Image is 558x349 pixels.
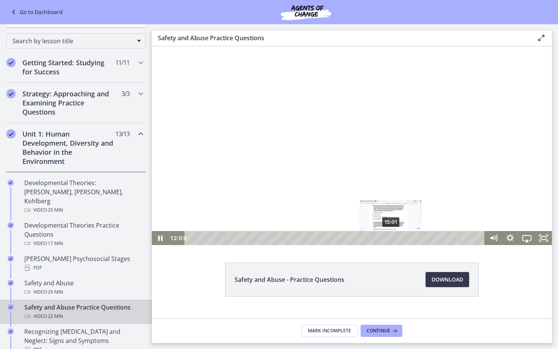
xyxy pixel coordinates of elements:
span: · 35 min [47,206,63,215]
i: Completed [8,222,14,228]
div: Video [24,312,143,321]
i: Completed [8,304,14,310]
i: Completed [6,89,16,98]
span: Search by lesson title [13,37,133,45]
img: Agents of Change [260,3,352,21]
span: Safety and Abuse - Practice Questions [235,275,344,284]
button: Mark Incomplete [301,325,358,337]
button: Mute [333,185,350,199]
i: Completed [8,329,14,335]
div: Safety and Abuse [24,278,143,297]
i: Completed [8,256,14,262]
span: · 22 min [47,312,63,321]
div: Developmental Theories Practice Questions [24,221,143,248]
div: PDF [24,263,143,272]
i: Completed [8,280,14,286]
div: [PERSON_NAME] Psychosocial Stages [24,254,143,272]
span: Download [432,275,463,284]
span: 11 / 11 [115,58,129,67]
i: Completed [6,129,16,138]
button: Show settings menu [350,185,367,199]
button: Continue [361,325,402,337]
span: Mark Incomplete [308,328,351,334]
h2: Unit 1: Human Development, Diversity and Behavior in the Environment [22,129,115,166]
span: · 17 min [47,239,63,248]
h3: Safety and Abuse Practice Questions [158,33,525,42]
div: Video [24,239,143,248]
button: Fullscreen [383,185,400,199]
button: Airplay [367,185,383,199]
span: · 29 min [47,288,63,297]
div: Search by lesson title [6,33,146,49]
div: Video [24,288,143,297]
h2: Strategy: Approaching and Examining Practice Questions [22,89,115,116]
a: Download [426,272,469,287]
div: Video [24,206,143,215]
i: Completed [8,180,14,186]
span: Continue [367,328,390,334]
span: 3 / 3 [121,89,129,98]
iframe: Video Lesson [152,46,552,245]
h2: Getting Started: Studying for Success [22,58,115,76]
i: Completed [6,58,16,67]
div: Safety and Abuse Practice Questions [24,303,143,321]
div: Developmental Theories: [PERSON_NAME], [PERSON_NAME], Kohlberg [24,178,143,215]
a: Go to Dashboard [9,8,63,17]
span: 13 / 13 [115,129,129,138]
